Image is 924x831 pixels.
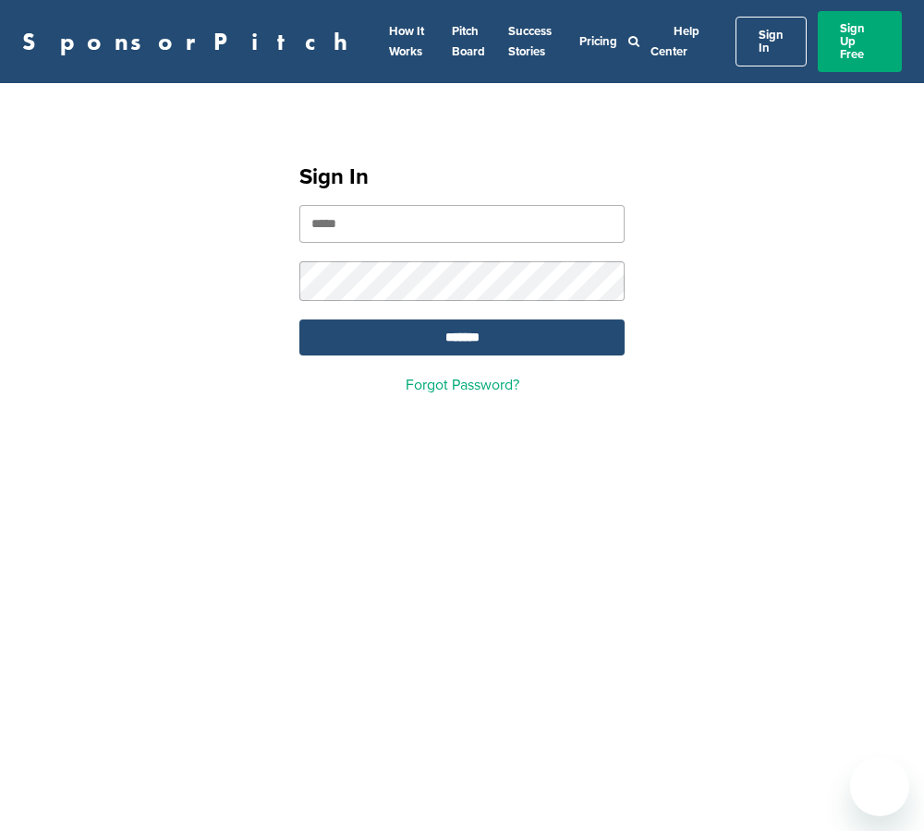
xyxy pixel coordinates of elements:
a: Sign In [736,17,807,66]
a: Sign Up Free [818,11,902,72]
a: How It Works [389,24,424,59]
a: Help Center [650,20,699,63]
iframe: Button to launch messaging window [850,757,909,816]
a: Pitch Board [452,24,485,59]
a: Pricing [579,34,617,49]
a: Success Stories [508,24,552,59]
a: SponsorPitch [22,30,359,54]
a: Forgot Password? [406,376,519,394]
h1: Sign In [299,161,625,194]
